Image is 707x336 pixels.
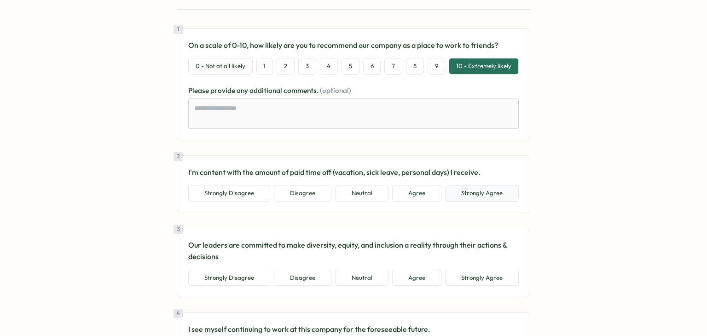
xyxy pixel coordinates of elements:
p: I see myself continuing to work at this company for the foreseeable future. [188,324,519,335]
button: 10 - Extremely likely [449,58,519,75]
button: 1 [256,58,273,75]
button: 2 [277,58,295,75]
button: Strongly Agree [445,270,519,286]
button: Agree [392,185,441,202]
span: comments. [284,86,320,95]
button: Agree [392,270,441,286]
p: On a scale of 0-10, how likely are you to recommend our company as a place to work to friends? [188,40,519,51]
button: 0 - Not at all likely [188,58,253,75]
div: 2 [174,152,183,161]
button: Neutral [335,270,388,286]
button: 4 [320,58,338,75]
button: 8 [406,58,424,75]
button: 5 [342,58,359,75]
span: additional [249,86,284,95]
span: provide [210,86,237,95]
div: 3 [174,225,183,234]
button: Strongly Agree [445,185,519,202]
button: 6 [363,58,381,75]
button: Disagree [274,185,331,202]
p: I'm content with the amount of paid time off (vacation, sick leave, personal days) I receive. [188,167,519,178]
button: Strongly Disagree [188,185,270,202]
button: Strongly Disagree [188,270,270,286]
span: any [237,86,249,95]
button: 7 [384,58,402,75]
div: 1 [174,25,183,34]
button: 9 [428,58,446,75]
div: 4 [174,309,183,318]
button: Disagree [274,270,331,286]
span: Please [188,86,210,95]
p: Our leaders are committed to make diversity, equity, and inclusion a reality through their action... [188,239,519,262]
button: 3 [298,58,316,75]
button: Neutral [335,185,388,202]
span: (optional) [320,86,351,95]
